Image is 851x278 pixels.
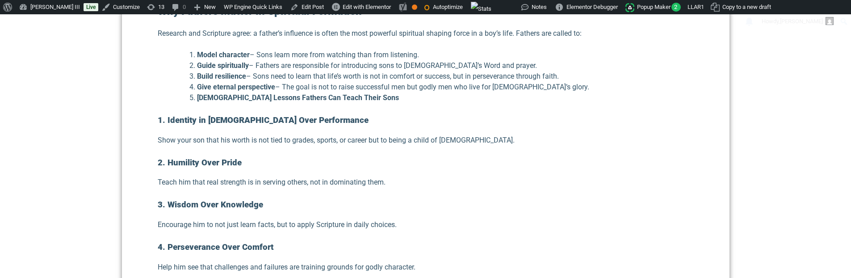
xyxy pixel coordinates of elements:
li: – The goal is not to raise successful men but godly men who live for [DEMOGRAPHIC_DATA]’s glory. [197,82,694,93]
li: – Fathers are responsible for introducing sons to [DEMOGRAPHIC_DATA]’s Word and prayer. [197,60,694,71]
strong: Why Fathers Matter in Spiritual Formation [158,5,362,17]
span: [PERSON_NAME] [780,18,823,25]
p: Help him see that challenges and failures are training grounds for godly character. [158,262,694,273]
p: Show your son that his worth is not tied to grades, sports, or career but to being a child of [DE... [158,135,694,146]
strong: 4. Perseverance Over Comfort [158,242,273,252]
p: Encourage him to not just learn facts, but to apply Scripture in daily choices. [158,219,694,230]
a: Live [84,3,98,11]
p: Research and Scripture agree: a father’s influence is often the most powerful spiritual shaping f... [158,28,694,39]
img: Views over 48 hours. Click for more Jetpack Stats. [471,2,491,16]
strong: Model character [197,51,250,59]
a: Howdy, [759,14,837,29]
div: OK [412,4,417,10]
span: Edit with Elementor [343,4,391,10]
strong: 1. Identity in [DEMOGRAPHIC_DATA] Over Performance [158,115,369,125]
li: – Sons need to learn that life’s worth is not in comfort or success, but in perseverance through ... [197,71,694,82]
strong: Build resilience [197,72,246,80]
strong: 2. Humility Over Pride [158,158,242,168]
strong: [DEMOGRAPHIC_DATA] Lessons Fathers Can Teach Their Sons [197,93,399,102]
span: 2 [671,3,681,12]
strong: 3. Wisdom Over Knowledge [158,200,263,210]
li: – Sons learn more from watching than from listening. [197,50,694,60]
p: Teach him that real strength is in serving others, not in dominating them. [158,177,694,188]
strong: Guide spiritually [197,61,249,70]
span: 1 [701,4,704,10]
strong: Give eternal perspective [197,83,275,91]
